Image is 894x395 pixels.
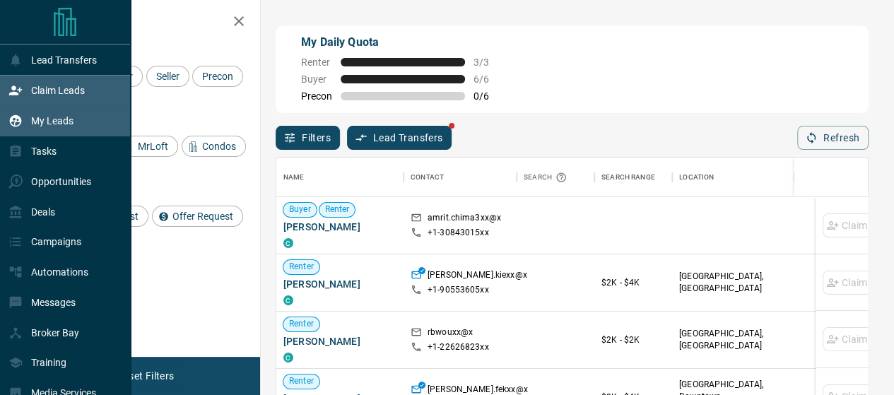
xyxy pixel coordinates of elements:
[428,227,489,239] p: +1- 30843015xx
[152,206,243,227] div: Offer Request
[524,158,570,197] div: Search
[192,66,243,87] div: Precon
[301,73,332,85] span: Buyer
[474,90,505,102] span: 0 / 6
[283,158,305,197] div: Name
[594,158,672,197] div: Search Range
[601,334,665,346] p: $2K - $2K
[117,136,178,157] div: MrLoft
[301,90,332,102] span: Precon
[283,295,293,305] div: condos.ca
[283,204,317,216] span: Buyer
[146,66,189,87] div: Seller
[276,126,340,150] button: Filters
[283,375,319,387] span: Renter
[428,269,527,284] p: [PERSON_NAME].kiexx@x
[133,141,173,152] span: MrLoft
[679,271,792,295] p: [GEOGRAPHIC_DATA], [GEOGRAPHIC_DATA]
[428,212,501,227] p: amrit.chima3xx@x
[45,14,246,31] h2: Filters
[197,71,238,82] span: Precon
[182,136,246,157] div: Condos
[301,34,505,51] p: My Daily Quota
[283,220,396,234] span: [PERSON_NAME]
[601,276,665,289] p: $2K - $4K
[283,318,319,330] span: Renter
[679,328,792,352] p: [GEOGRAPHIC_DATA], [GEOGRAPHIC_DATA]
[672,158,799,197] div: Location
[474,57,505,68] span: 3 / 3
[428,326,473,341] p: rbwouxx@x
[474,73,505,85] span: 6 / 6
[797,126,869,150] button: Refresh
[428,341,489,353] p: +1- 22626823xx
[679,158,714,197] div: Location
[301,57,332,68] span: Renter
[283,261,319,273] span: Renter
[283,277,396,291] span: [PERSON_NAME]
[283,353,293,362] div: condos.ca
[167,211,238,222] span: Offer Request
[107,364,183,388] button: Reset Filters
[276,158,404,197] div: Name
[601,158,655,197] div: Search Range
[347,126,452,150] button: Lead Transfers
[404,158,517,197] div: Contact
[197,141,241,152] span: Condos
[411,158,444,197] div: Contact
[319,204,355,216] span: Renter
[283,238,293,248] div: condos.ca
[428,284,489,296] p: +1- 90553605xx
[283,334,396,348] span: [PERSON_NAME]
[151,71,184,82] span: Seller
